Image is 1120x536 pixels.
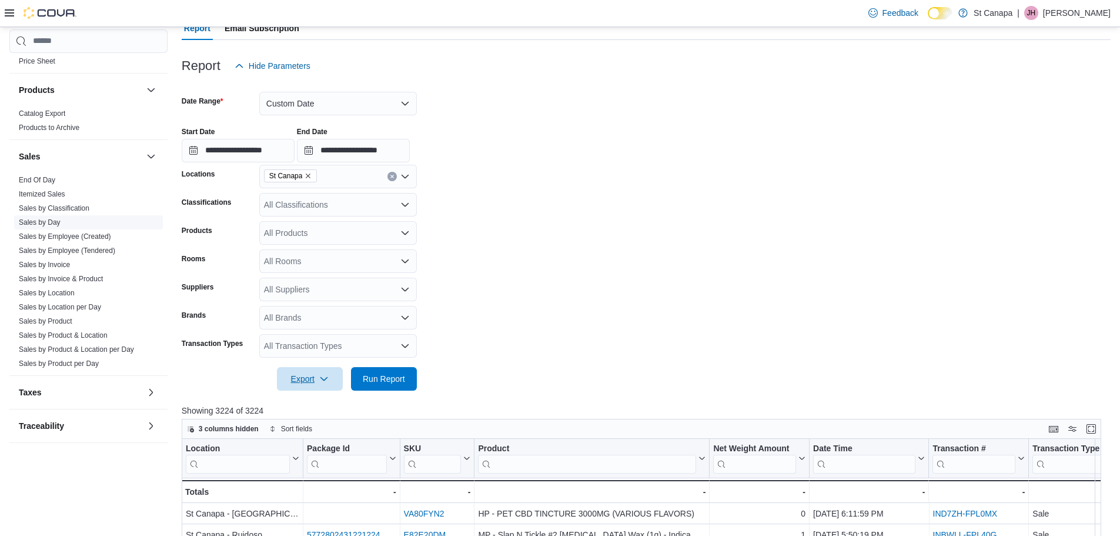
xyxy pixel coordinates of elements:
a: Sales by Location [19,289,75,297]
div: - [403,485,470,499]
button: Open list of options [400,228,410,238]
button: Sales [144,149,158,164]
button: SKU [403,443,470,473]
div: Location [186,443,290,454]
p: [PERSON_NAME] [1043,6,1111,20]
span: Feedback [882,7,918,19]
button: Open list of options [400,313,410,322]
button: Run Report [351,367,417,391]
h3: Taxes [19,387,42,398]
a: Sales by Invoice & Product [19,275,103,283]
button: Custom Date [259,92,417,115]
div: Date Time [813,443,915,454]
button: Clear input [387,172,397,181]
a: Products to Archive [19,124,79,132]
span: Itemized Sales [19,189,65,199]
button: Transaction Type [1032,443,1115,473]
span: Sort fields [281,424,312,434]
span: Sales by Employee (Created) [19,232,111,241]
div: Product [478,443,696,454]
button: Open list of options [400,341,410,351]
span: Run Report [363,373,405,385]
input: Press the down key to open a popover containing a calendar. [297,139,410,162]
div: Transaction # [932,443,1015,454]
div: Transaction Type [1032,443,1106,454]
button: Date Time [813,443,925,473]
div: SKU URL [403,443,461,473]
a: Sales by Classification [19,204,89,212]
div: Net Weight Amount [713,443,796,473]
label: Start Date [182,127,215,137]
h3: Sales [19,151,41,162]
div: - [713,485,805,499]
div: - [813,485,925,499]
a: Sales by Product & Location [19,331,108,339]
span: End Of Day [19,175,55,185]
p: St Canapa [974,6,1012,20]
div: Net Weight Amount [713,443,796,454]
button: Transaction # [932,443,1025,473]
div: Totals [185,485,299,499]
button: Open list of options [400,172,410,181]
button: Products [144,83,158,97]
button: Export [277,367,343,391]
a: Sales by Employee (Tendered) [19,247,115,255]
div: Transaction Type [1032,443,1106,473]
button: Open list of options [400,200,410,209]
span: Sales by Invoice [19,260,70,269]
h3: Report [182,59,220,73]
div: Sales [9,173,168,375]
a: Sales by Product per Day [19,359,99,368]
button: Package Id [307,443,396,473]
span: Export [284,367,336,391]
button: Sales [19,151,142,162]
div: Pricing [9,54,168,73]
img: Cova [24,7,76,19]
a: Catalog Export [19,109,65,118]
a: Sales by Day [19,218,61,227]
a: End Of Day [19,176,55,184]
div: - [1032,485,1115,499]
button: Display options [1065,422,1079,436]
a: Sales by Invoice [19,261,70,269]
div: SKU [403,443,461,454]
span: Sales by Product & Location [19,331,108,340]
div: Date Time [813,443,915,473]
label: Date Range [182,96,223,106]
div: St Canapa - [GEOGRAPHIC_DATA][PERSON_NAME] [186,507,299,521]
label: Locations [182,169,215,179]
div: [DATE] 6:11:59 PM [813,507,925,521]
span: Sales by Invoice & Product [19,274,103,284]
span: Sales by Day [19,218,61,227]
div: Package URL [307,443,387,473]
a: VA80FYN2 [403,509,444,518]
a: Sales by Location per Day [19,303,101,311]
p: Showing 3224 of 3224 [182,405,1111,417]
button: Remove St Canapa from selection in this group [305,172,312,179]
label: Products [182,226,212,235]
input: Dark Mode [928,7,952,19]
div: HP - PET CBD TINCTURE 3000MG (VARIOUS FLAVORS) [478,507,706,521]
button: Taxes [144,385,158,399]
a: Itemized Sales [19,190,65,198]
label: Suppliers [182,282,214,292]
div: Products [9,106,168,139]
span: Report [184,16,210,40]
button: Open list of options [400,257,410,266]
div: - [932,485,1025,499]
span: Price Sheet [19,56,55,66]
button: 3 columns hidden [182,422,263,436]
label: Transaction Types [182,339,243,348]
button: Net Weight Amount [713,443,805,473]
span: Sales by Product & Location per Day [19,345,134,354]
div: Joe Hernandez [1024,6,1038,20]
h3: Products [19,84,55,96]
a: Sales by Product & Location per Day [19,345,134,354]
div: Location [186,443,290,473]
button: Sort fields [265,422,317,436]
span: St Canapa [264,169,317,182]
label: Brands [182,311,206,320]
